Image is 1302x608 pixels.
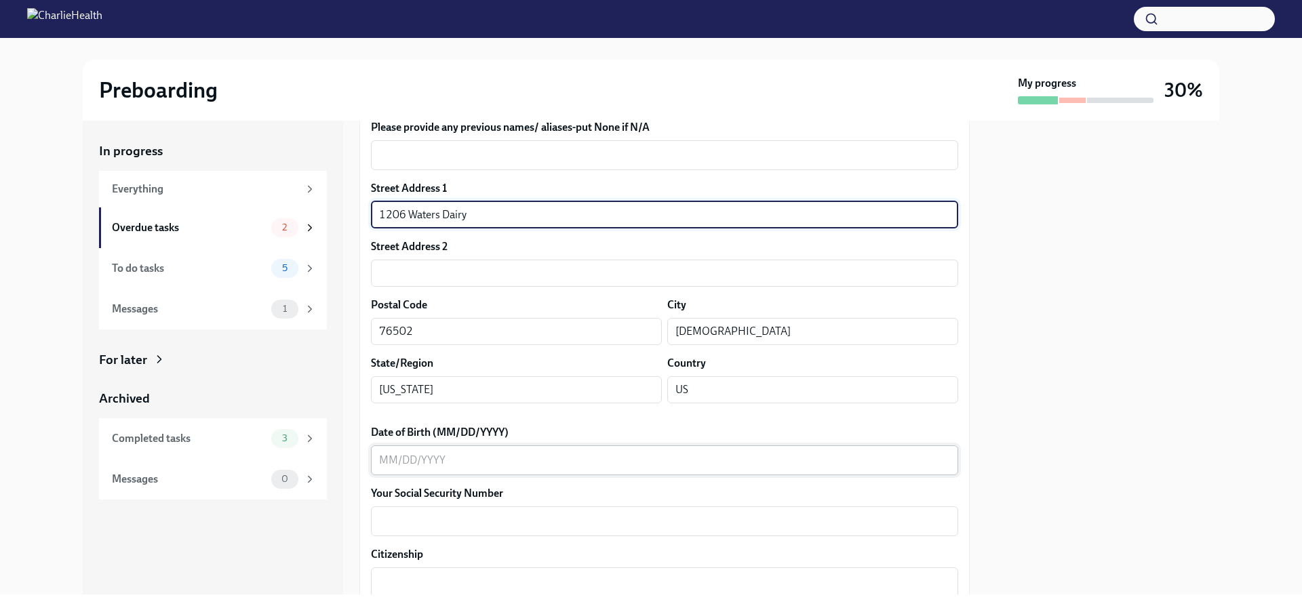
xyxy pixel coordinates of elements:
[274,433,296,443] span: 3
[275,304,295,314] span: 1
[274,222,295,232] span: 2
[99,459,327,500] a: Messages0
[99,351,147,369] div: For later
[99,351,327,369] a: For later
[112,472,266,487] div: Messages
[112,302,266,317] div: Messages
[371,239,448,254] label: Street Address 2
[274,263,296,273] span: 5
[99,418,327,459] a: Completed tasks3
[99,171,327,207] a: Everything
[371,298,427,312] label: Postal Code
[99,289,327,329] a: Messages1
[667,356,706,371] label: Country
[27,8,102,30] img: CharlieHealth
[99,390,327,407] a: Archived
[667,298,686,312] label: City
[371,547,958,562] label: Citizenship
[112,431,266,446] div: Completed tasks
[1164,78,1203,102] h3: 30%
[112,261,266,276] div: To do tasks
[99,142,327,160] a: In progress
[112,182,298,197] div: Everything
[273,474,296,484] span: 0
[371,120,958,135] label: Please provide any previous names/ aliases-put None if N/A
[371,486,958,501] label: Your Social Security Number
[99,207,327,248] a: Overdue tasks2
[112,220,266,235] div: Overdue tasks
[1018,76,1076,91] strong: My progress
[99,248,327,289] a: To do tasks5
[371,425,958,440] label: Date of Birth (MM/DD/YYYY)
[371,181,447,196] label: Street Address 1
[371,356,433,371] label: State/Region
[99,77,218,104] h2: Preboarding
